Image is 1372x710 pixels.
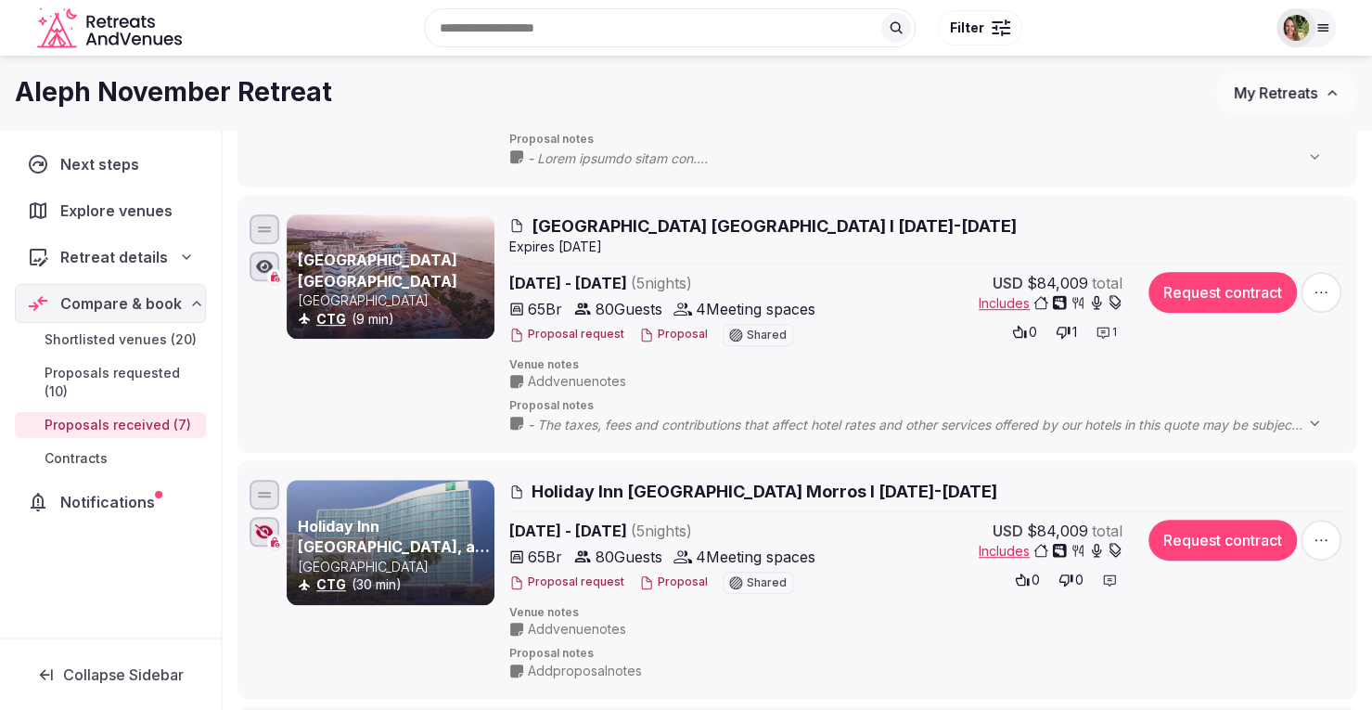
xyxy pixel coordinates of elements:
span: - Lorem ipsumdo sitam con. - Adipi elits-do eius 39.80tem - Incid utlab-etd magn 51.73ali. - Enim... [528,149,1340,168]
button: Includes [979,542,1122,561]
span: Shared [747,329,787,341]
span: [DATE] - [DATE] [509,272,836,294]
button: CTG [316,575,346,594]
span: Venue notes [509,605,1345,621]
button: Proposal [639,327,708,342]
span: ( 5 night s ) [631,522,692,540]
span: Compare & book [60,292,182,315]
a: Visit the homepage [37,7,186,49]
a: Proposals received (7) [15,412,206,438]
span: $84,009 [1027,520,1088,542]
span: My Retreats [1234,84,1317,102]
button: 0 [1053,567,1089,593]
span: USD [993,272,1023,294]
button: 1 [1050,319,1083,345]
div: (9 min) [298,310,491,329]
button: Proposal [639,574,708,590]
span: 1 [1072,323,1077,342]
span: Holiday Inn [GEOGRAPHIC_DATA] Morros I [DATE]-[DATE] [532,480,997,503]
span: Proposal notes [509,398,1345,414]
span: Proposals requested (10) [45,364,199,401]
span: 4 Meeting spaces [696,546,815,568]
button: Request contract [1148,520,1297,561]
span: 80 Guests [596,546,662,568]
button: Request contract [1148,272,1297,313]
div: Expire s [DATE] [509,238,1345,256]
span: total [1092,272,1122,294]
span: 65 Br [528,298,562,320]
svg: Retreats and Venues company logo [37,7,186,49]
span: Contracts [45,449,108,468]
a: CTG [316,576,346,592]
span: - The taxes, fees and contributions that affect hotel rates and other services offered by our hot... [528,416,1340,434]
span: Collapse Sidebar [63,665,184,684]
p: [GEOGRAPHIC_DATA] [298,291,491,310]
span: USD [993,520,1023,542]
span: 0 [1075,571,1083,589]
h1: Aleph November Retreat [15,74,332,110]
span: Shortlisted venues (20) [45,330,197,349]
a: Explore venues [15,191,206,230]
a: Proposals requested (10) [15,360,206,405]
span: Retreat details [60,246,168,268]
span: 0 [1032,571,1040,589]
span: 4 Meeting spaces [696,298,815,320]
p: [GEOGRAPHIC_DATA] [298,558,491,576]
div: (30 min) [298,575,491,594]
a: Next steps [15,145,206,184]
button: My Retreats [1216,70,1357,116]
span: Proposal notes [509,646,1345,662]
button: Collapse Sidebar [15,654,206,695]
img: Shay Tippie [1283,15,1309,41]
span: Proposal notes [509,132,1345,148]
span: total [1092,520,1122,542]
a: Contracts [15,445,206,471]
span: Next steps [60,153,147,175]
span: 65 Br [528,546,562,568]
span: Shared [747,577,787,588]
a: [GEOGRAPHIC_DATA] [GEOGRAPHIC_DATA] [298,251,457,290]
span: Add proposal notes [528,662,642,680]
span: [DATE] - [DATE] [509,520,836,542]
span: Filter [950,19,984,37]
span: 1 [1112,325,1117,341]
button: Proposal request [509,574,624,590]
span: 0 [1029,323,1037,342]
span: Add venue notes [528,372,626,391]
button: 0 [1009,567,1045,593]
span: [GEOGRAPHIC_DATA] [GEOGRAPHIC_DATA] I [DATE]-[DATE] [532,214,1017,238]
a: Holiday Inn [GEOGRAPHIC_DATA], an [GEOGRAPHIC_DATA] [298,517,490,577]
span: ( 5 night s ) [631,274,692,292]
span: $84,009 [1027,272,1088,294]
span: Add venue notes [528,620,626,639]
span: Explore venues [60,200,180,222]
span: Proposals received (7) [45,416,191,434]
button: Proposal request [509,327,624,342]
button: Filter [938,10,1022,45]
span: 80 Guests [596,298,662,320]
span: Notifications [60,491,162,513]
a: CTG [316,311,346,327]
span: Venue notes [509,357,1345,373]
button: Includes [979,294,1122,313]
a: Notifications [15,483,206,522]
button: 0 [1007,319,1043,345]
a: Shortlisted venues (20) [15,327,206,353]
button: CTG [316,310,346,329]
